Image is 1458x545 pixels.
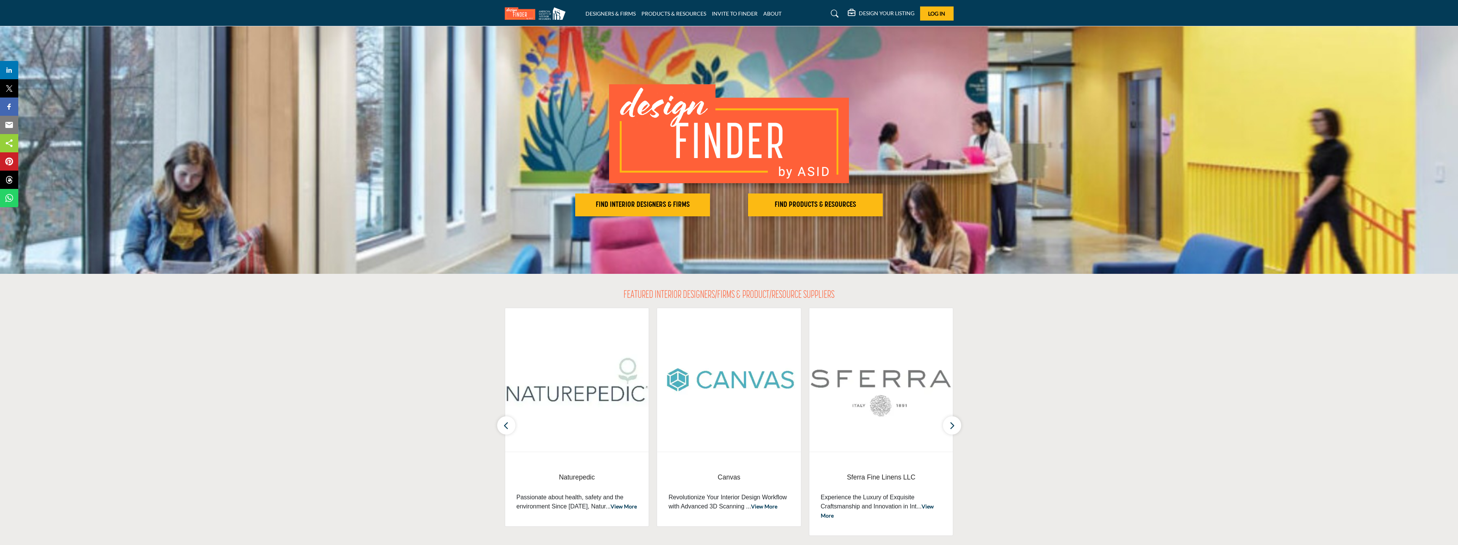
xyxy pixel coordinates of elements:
[748,193,883,216] button: FIND PRODUCTS & RESOURCES
[821,472,942,482] span: Sferra Fine Linens LLC
[611,503,637,510] a: View More
[848,9,914,18] div: DESIGN YOUR LISTING
[575,193,710,216] button: FIND INTERIOR DESIGNERS & FIRMS
[712,10,758,17] a: INVITE TO FINDER
[668,472,790,482] span: Canvas
[641,10,706,17] a: PRODUCTS & RESOURCES
[809,308,953,452] img: Sferra Fine Linens LLC
[750,200,881,209] h2: FIND PRODUCTS & RESOURCES
[505,308,649,452] img: Naturepedic
[668,493,790,511] p: Revolutionize Your Interior Design Workflow with Advanced 3D Scanning ...
[821,493,942,520] p: Experience the Luxury of Exquisite Craftsmanship and Innovation in Int...
[517,493,638,511] p: Passionate about health, safety and the environment Since [DATE], Natur...
[505,7,569,20] img: Site Logo
[928,10,945,17] span: Log In
[624,289,834,302] h2: FEATURED INTERIOR DESIGNERS/FIRMS & PRODUCT/RESOURCE SUPPLIERS
[517,467,638,487] a: Naturepedic
[821,503,934,519] a: View More
[585,10,636,17] a: DESIGNERS & FIRMS
[668,467,790,487] a: Canvas
[577,200,708,209] h2: FIND INTERIOR DESIGNERS & FIRMS
[751,503,777,510] a: View More
[763,10,782,17] a: ABOUT
[823,8,844,20] a: Search
[657,308,801,452] img: Canvas
[609,84,849,183] img: image
[859,10,914,17] h5: DESIGN YOUR LISTING
[920,6,954,21] button: Log In
[821,467,942,487] a: Sferra Fine Linens LLC
[517,472,638,482] span: Naturepedic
